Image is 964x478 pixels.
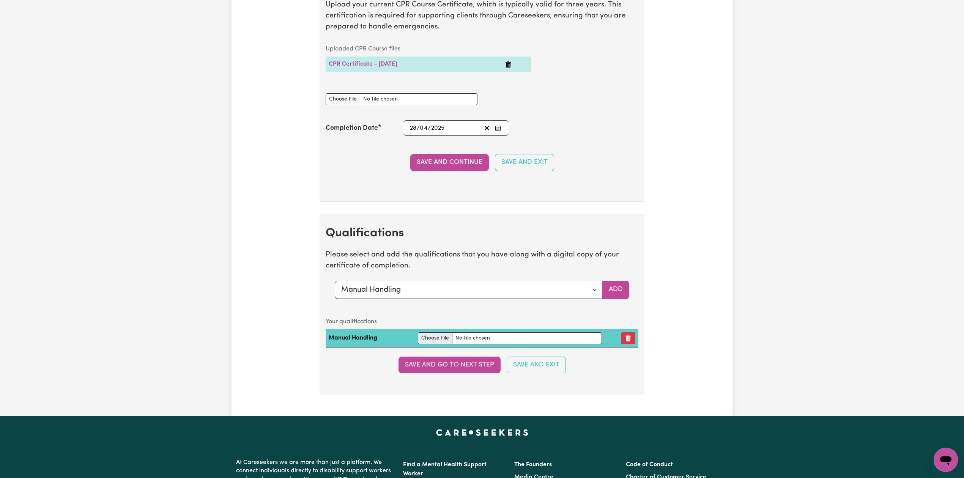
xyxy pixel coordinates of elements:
a: Code of Conduct [626,462,673,468]
iframe: Button to launch messaging window [934,448,958,472]
input: -- [410,123,417,133]
td: Manual Handling [326,329,415,347]
span: 0 [420,125,424,131]
button: Enter the Completion Date of your CPR Course [493,123,503,133]
h2: Qualifications [326,226,638,241]
span: / [417,125,420,132]
a: The Founders [514,462,552,468]
p: Please select and add the qualifications that you have along with a digital copy of your certific... [326,250,638,272]
button: Clear date [481,123,493,133]
input: ---- [431,123,445,133]
button: Add selected qualification [602,281,629,299]
button: Save and Exit [495,154,554,171]
label: Completion Date [326,123,378,133]
button: Save and Continue [410,154,489,171]
a: Find a Mental Health Support Worker [403,462,487,477]
button: Save and go to next step [399,357,501,373]
button: Delete CPR Certificate - 28/04/2025 [505,60,511,69]
caption: Your qualifications [326,314,638,329]
button: Save and Exit [507,357,566,373]
span: / [428,125,431,132]
a: CPR Certificate - [DATE] [329,61,397,67]
caption: Uploaded CPR Course files [326,41,531,57]
a: Careseekers home page [436,429,528,436]
input: -- [420,123,428,133]
button: Remove qualification [621,332,635,344]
